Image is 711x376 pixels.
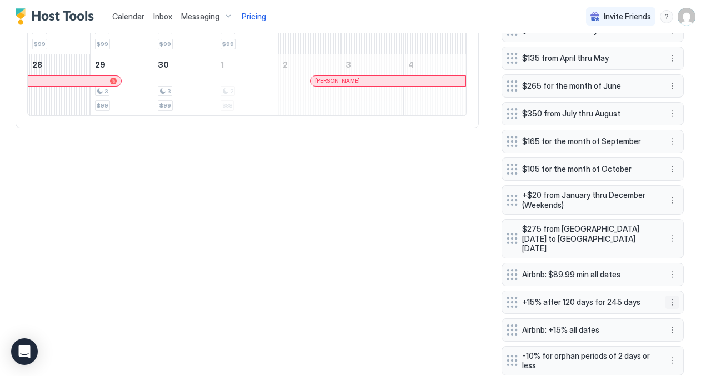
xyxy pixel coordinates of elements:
[665,52,679,65] div: menu
[665,107,679,120] button: More options
[660,10,673,23] div: menu
[153,54,216,115] td: September 30, 2025
[28,54,91,115] td: September 28, 2025
[665,162,679,176] button: More options
[665,107,679,120] div: menu
[153,54,216,75] a: September 30, 2025
[221,60,224,69] span: 1
[153,11,172,22] a: Inbox
[522,190,654,210] span: +$20 from January thru December (Weekends)
[665,162,679,176] div: menu
[665,354,679,367] button: More options
[112,12,144,21] span: Calendar
[522,297,654,307] span: +15% after 120 days for 245 days
[32,60,42,69] span: 28
[91,54,153,115] td: September 29, 2025
[153,12,172,21] span: Inbox
[665,323,679,337] button: More options
[104,88,108,95] span: 3
[522,164,654,174] span: $105 for the month of October
[159,40,171,48] span: $99
[522,81,654,91] span: $265 for the month of June
[522,270,654,280] span: Airbnb: $89.99 min all dates
[408,60,414,69] span: 4
[522,136,654,146] span: $165 for the month of September
[341,54,404,115] td: October 3, 2025
[665,79,679,93] button: More options
[11,338,38,365] div: Open Intercom Messenger
[216,54,278,115] td: October 1, 2025
[91,54,153,75] a: September 29, 2025
[665,194,679,207] button: More options
[97,102,108,109] span: $99
[159,102,171,109] span: $99
[665,296,679,309] div: menu
[665,232,679,245] div: menu
[665,135,679,148] div: menu
[97,40,108,48] span: $99
[404,54,466,75] a: October 4, 2025
[315,77,360,84] span: [PERSON_NAME]
[665,135,679,148] button: More options
[28,54,90,75] a: September 28, 2025
[283,60,288,69] span: 2
[665,79,679,93] div: menu
[34,40,46,48] span: $99
[167,88,171,95] span: 3
[341,54,403,75] a: October 3, 2025
[522,224,654,253] span: $275 from [GEOGRAPHIC_DATA][DATE] to [GEOGRAPHIC_DATA][DATE]
[278,54,341,75] a: October 2, 2025
[242,12,266,22] span: Pricing
[112,11,144,22] a: Calendar
[181,12,219,22] span: Messaging
[665,354,679,367] div: menu
[604,12,651,22] span: Invite Friends
[665,268,679,281] button: More options
[665,52,679,65] button: More options
[222,40,234,48] span: $99
[403,54,466,115] td: October 4, 2025
[665,194,679,207] div: menu
[522,325,654,335] span: Airbnb: +15% all dates
[278,54,341,115] td: October 2, 2025
[346,60,351,69] span: 3
[522,351,654,370] span: -10% for orphan periods of 2 days or less
[16,8,99,25] a: Host Tools Logo
[665,296,679,309] button: More options
[522,109,654,119] span: $350 from July thru August
[95,60,106,69] span: 29
[522,53,654,63] span: $135 from April thru May
[678,8,695,26] div: User profile
[216,54,278,75] a: October 1, 2025
[158,60,169,69] span: 30
[665,323,679,337] div: menu
[665,268,679,281] div: menu
[665,232,679,245] button: More options
[315,77,461,84] div: [PERSON_NAME]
